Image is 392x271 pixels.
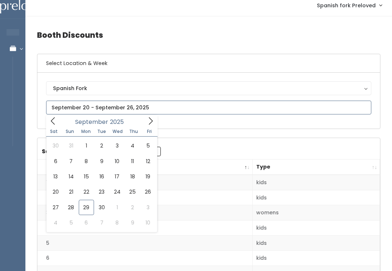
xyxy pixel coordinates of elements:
span: September 29, 2025 [79,200,94,215]
span: September 7, 2025 [63,154,78,169]
span: September 28, 2025 [63,200,78,215]
span: September 15, 2025 [79,169,94,184]
span: September 21, 2025 [63,184,78,199]
span: Mon [78,129,94,134]
span: September 9, 2025 [94,154,109,169]
td: 4 [37,221,253,236]
span: October 8, 2025 [110,215,125,230]
span: September 1, 2025 [79,138,94,153]
span: August 30, 2025 [48,138,63,153]
span: Tue [94,129,110,134]
span: September 27, 2025 [48,200,63,215]
span: October 6, 2025 [79,215,94,230]
td: womens [253,205,380,221]
span: Sun [62,129,78,134]
input: September 20 - September 26, 2025 [46,101,371,114]
span: Spanish fork Preloved [317,1,376,9]
span: September 2, 2025 [94,138,109,153]
span: October 5, 2025 [63,215,78,230]
td: 5 [37,235,253,251]
span: September 4, 2025 [125,138,140,153]
span: September 14, 2025 [63,169,78,184]
div: Spanish Fork [53,84,364,92]
label: Search: [42,147,161,156]
h4: Booth Discounts [37,25,380,45]
span: September 5, 2025 [140,138,155,153]
span: Wed [110,129,126,134]
span: October 1, 2025 [110,200,125,215]
span: Fri [142,129,158,134]
span: September 12, 2025 [140,154,155,169]
td: 1 [37,175,253,190]
td: 6 [37,251,253,266]
h6: Select Location & Week [37,54,380,73]
span: August 31, 2025 [63,138,78,153]
span: October 4, 2025 [48,215,63,230]
td: kids [253,175,380,190]
span: September [75,119,108,125]
button: Spanish Fork [46,81,371,95]
span: September 10, 2025 [110,154,125,169]
td: kids [253,251,380,266]
span: September 17, 2025 [110,169,125,184]
span: October 2, 2025 [125,200,140,215]
td: 3 [37,205,253,221]
span: September 3, 2025 [110,138,125,153]
span: October 10, 2025 [140,215,155,230]
span: September 24, 2025 [110,184,125,199]
span: September 18, 2025 [125,169,140,184]
span: September 23, 2025 [94,184,109,199]
td: kids [253,235,380,251]
span: September 11, 2025 [125,154,140,169]
span: September 8, 2025 [79,154,94,169]
span: September 26, 2025 [140,184,155,199]
span: September 22, 2025 [79,184,94,199]
td: kids [253,190,380,205]
span: September 6, 2025 [48,154,63,169]
span: September 16, 2025 [94,169,109,184]
th: Booth Number: activate to sort column descending [37,159,253,175]
td: 2 [37,190,253,205]
span: October 3, 2025 [140,200,155,215]
input: Year [108,117,130,126]
span: September 25, 2025 [125,184,140,199]
span: Thu [126,129,142,134]
span: October 9, 2025 [125,215,140,230]
td: kids [253,221,380,236]
span: September 20, 2025 [48,184,63,199]
span: October 7, 2025 [94,215,109,230]
th: Type: activate to sort column ascending [253,159,380,175]
span: September 19, 2025 [140,169,155,184]
span: September 13, 2025 [48,169,63,184]
span: September 30, 2025 [94,200,109,215]
span: Sat [46,129,62,134]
